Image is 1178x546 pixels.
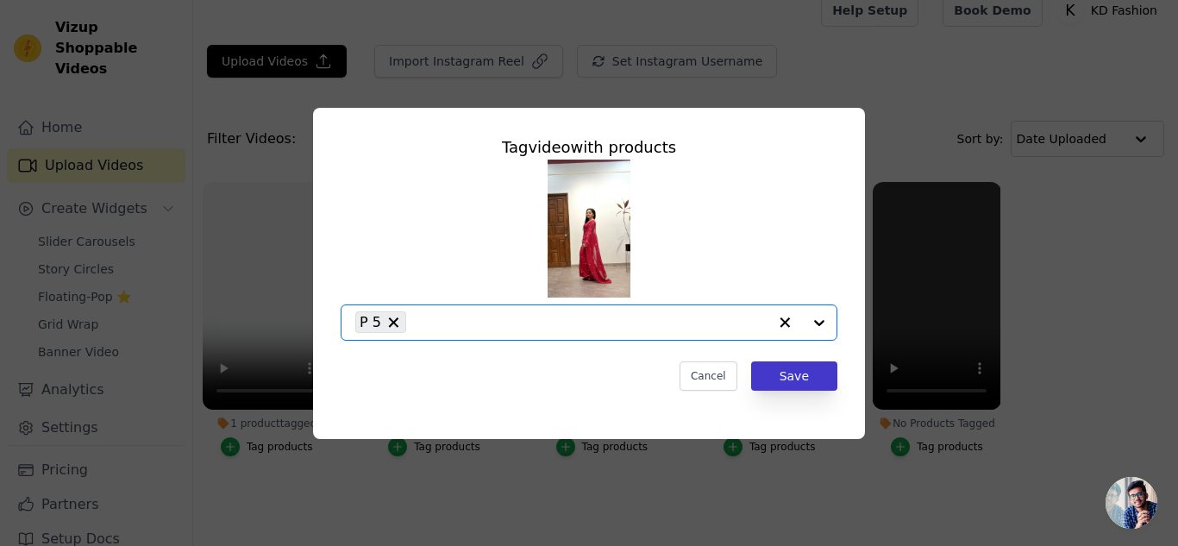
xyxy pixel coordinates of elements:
button: Save [751,361,837,391]
button: Cancel [680,361,737,391]
div: Tag video with products [341,135,837,160]
img: tn-6ffcecd565c349b8a0a9c89ad9147fb5.png [548,160,630,298]
a: Open chat [1106,477,1157,529]
span: P 5 [360,311,381,333]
